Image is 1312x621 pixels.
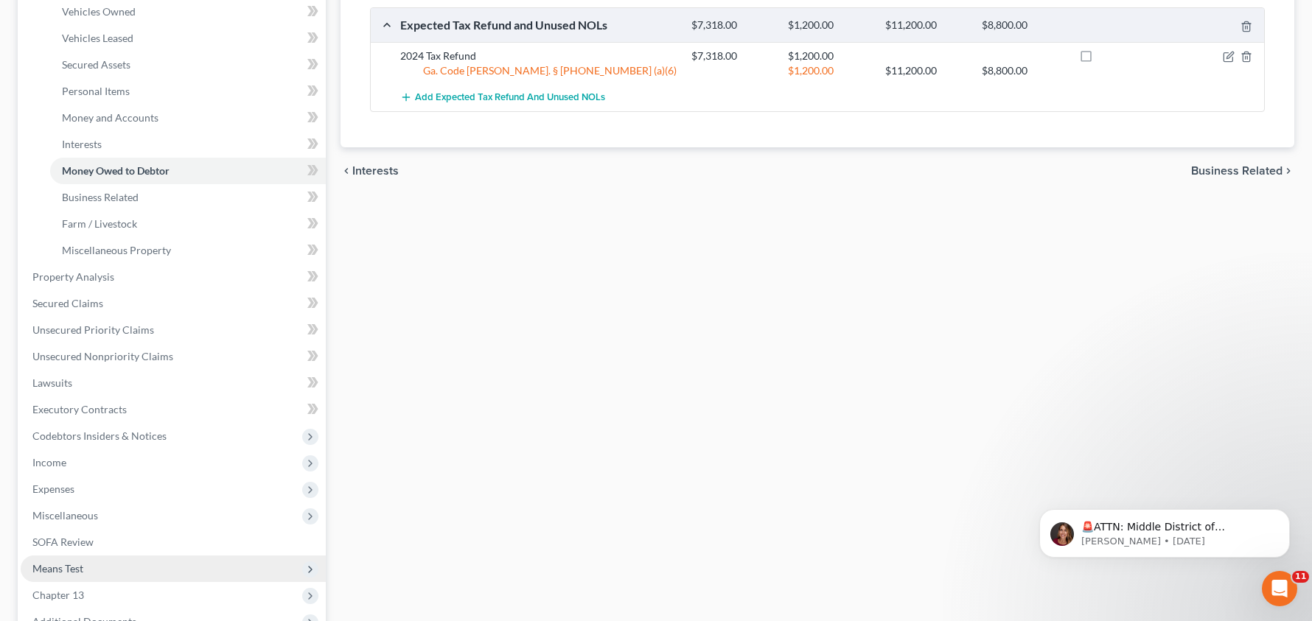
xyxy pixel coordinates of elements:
[62,111,158,124] span: Money and Accounts
[32,509,98,522] span: Miscellaneous
[400,84,605,111] button: Add Expected Tax Refund and Unused NOLs
[21,317,326,343] a: Unsecured Priority Claims
[32,270,114,283] span: Property Analysis
[32,536,94,548] span: SOFA Review
[393,17,684,32] div: Expected Tax Refund and Unused NOLs
[50,52,326,78] a: Secured Assets
[62,191,139,203] span: Business Related
[62,85,130,97] span: Personal Items
[684,49,781,63] div: $7,318.00
[781,63,878,78] div: $1,200.00
[32,350,173,362] span: Unsecured Nonpriority Claims
[352,165,399,177] span: Interests
[50,78,326,105] a: Personal Items
[32,297,103,309] span: Secured Claims
[1191,165,1283,177] span: Business Related
[32,483,74,495] span: Expenses
[781,18,878,32] div: $1,200.00
[21,370,326,396] a: Lawsuits
[50,237,326,264] a: Miscellaneous Property
[415,92,605,104] span: Add Expected Tax Refund and Unused NOLs
[62,164,170,177] span: Money Owed to Debtor
[62,5,136,18] span: Vehicles Owned
[1283,165,1294,177] i: chevron_right
[50,184,326,211] a: Business Related
[1017,478,1312,581] iframe: Intercom notifications message
[21,529,326,555] a: SOFA Review
[974,18,1072,32] div: $8,800.00
[32,376,72,389] span: Lawsuits
[62,217,137,230] span: Farm / Livestock
[62,32,133,44] span: Vehicles Leased
[21,343,326,370] a: Unsecured Nonpriority Claims
[50,25,326,52] a: Vehicles Leased
[21,290,326,317] a: Secured Claims
[393,49,684,63] div: 2024 Tax Refund
[50,158,326,184] a: Money Owed to Debtor
[341,165,399,177] button: chevron_left Interests
[50,211,326,237] a: Farm / Livestock
[32,589,84,601] span: Chapter 13
[32,429,167,442] span: Codebtors Insiders & Notices
[32,403,127,415] span: Executory Contracts
[1191,165,1294,177] button: Business Related chevron_right
[878,63,975,78] div: $11,200.00
[32,323,154,336] span: Unsecured Priority Claims
[393,63,684,78] div: Ga. Code [PERSON_NAME]. § [PHONE_NUMBER] (a)(6)
[32,456,66,469] span: Income
[32,562,83,575] span: Means Test
[21,396,326,423] a: Executory Contracts
[974,63,1072,78] div: $8,800.00
[50,131,326,158] a: Interests
[684,18,781,32] div: $7,318.00
[1292,571,1309,583] span: 11
[1262,571,1297,606] iframe: Intercom live chat
[62,138,102,150] span: Interests
[50,105,326,131] a: Money and Accounts
[62,244,171,256] span: Miscellaneous Property
[878,18,975,32] div: $11,200.00
[341,165,352,177] i: chevron_left
[21,264,326,290] a: Property Analysis
[62,58,130,71] span: Secured Assets
[781,49,878,63] div: $1,200.00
